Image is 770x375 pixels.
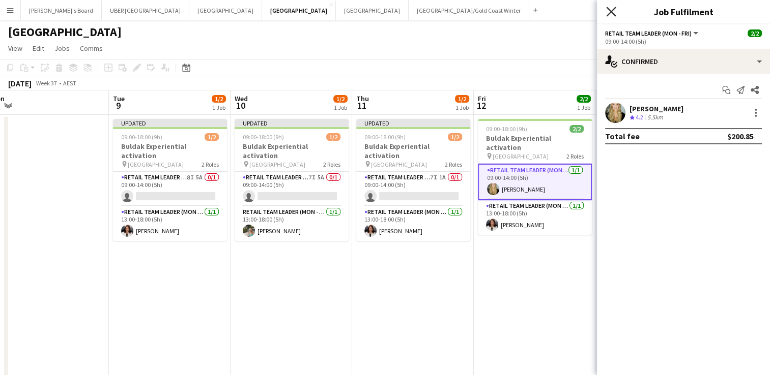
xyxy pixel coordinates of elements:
app-card-role: RETAIL Team Leader (Mon - Fri)1/109:00-14:00 (5h)[PERSON_NAME] [478,164,592,200]
span: Wed [235,94,248,103]
span: Tue [113,94,125,103]
div: [PERSON_NAME] [630,104,683,113]
span: 09:00-18:00 (9h) [364,133,406,141]
div: 1 Job [577,104,590,111]
div: $200.85 [727,131,754,141]
span: 09:00-18:00 (9h) [243,133,284,141]
span: 4.2 [636,113,643,121]
span: 2/2 [569,125,584,133]
app-card-role: RETAIL Team Leader (Mon - Fri)1/113:00-18:00 (5h)[PERSON_NAME] [235,206,349,241]
a: Jobs [50,42,74,55]
button: [GEOGRAPHIC_DATA] [189,1,262,20]
a: View [4,42,26,55]
h3: Buldak Experiential activation [356,142,470,160]
button: [GEOGRAPHIC_DATA] [262,1,336,20]
span: 1/2 [212,95,226,103]
span: 2 Roles [566,152,584,160]
span: Edit [33,44,44,53]
button: RETAIL Team Leader (Mon - Fri) [605,29,700,37]
span: Comms [80,44,103,53]
h3: Buldak Experiential activation [113,142,227,160]
span: Jobs [54,44,70,53]
span: 1/2 [205,133,219,141]
app-job-card: 09:00-18:00 (9h)2/2Buldak Experiential activation [GEOGRAPHIC_DATA]2 RolesRETAIL Team Leader (Mon... [478,119,592,235]
span: [GEOGRAPHIC_DATA] [249,161,305,168]
span: View [8,44,22,53]
span: Fri [478,94,486,103]
app-job-card: Updated09:00-18:00 (9h)1/2Buldak Experiential activation [GEOGRAPHIC_DATA]2 RolesRETAIL Team Lead... [235,119,349,241]
button: [GEOGRAPHIC_DATA] [336,1,409,20]
span: 2 Roles [202,161,219,168]
h3: Buldak Experiential activation [235,142,349,160]
a: Comms [76,42,107,55]
span: 09:00-18:00 (9h) [486,125,527,133]
button: [PERSON_NAME]'s Board [21,1,102,20]
app-card-role: RETAIL Team Leader (Mon - Fri)1/113:00-18:00 (5h)[PERSON_NAME] [478,200,592,235]
div: Confirmed [597,49,770,74]
div: 1 Job [212,104,225,111]
button: [GEOGRAPHIC_DATA]/Gold Coast Winter [409,1,529,20]
span: 1/2 [455,95,469,103]
span: 1/2 [333,95,348,103]
h3: Buldak Experiential activation [478,134,592,152]
span: 2/2 [748,29,762,37]
button: UBER [GEOGRAPHIC_DATA] [102,1,189,20]
app-card-role: RETAIL Team Leader (Mon - Fri)8I5A0/109:00-14:00 (5h) [113,172,227,206]
span: 12 [476,100,486,111]
div: 5.5km [645,113,665,122]
span: 11 [355,100,369,111]
div: 09:00-14:00 (5h) [605,38,762,45]
app-card-role: RETAIL Team Leader (Mon - Fri)7I1A0/109:00-14:00 (5h) [356,172,470,206]
span: RETAIL Team Leader (Mon - Fri) [605,29,692,37]
span: Thu [356,94,369,103]
span: 9 [111,100,125,111]
app-job-card: Updated09:00-18:00 (9h)1/2Buldak Experiential activation [GEOGRAPHIC_DATA]2 RolesRETAIL Team Lead... [356,119,470,241]
div: Updated [235,119,349,127]
h1: [GEOGRAPHIC_DATA] [8,24,122,40]
span: 2 Roles [323,161,340,168]
span: 2/2 [577,95,591,103]
span: 2 Roles [445,161,462,168]
div: [DATE] [8,78,32,88]
app-card-role: RETAIL Team Leader (Mon - Fri)1/113:00-18:00 (5h)[PERSON_NAME] [356,206,470,241]
h3: Job Fulfilment [597,5,770,18]
div: 1 Job [455,104,469,111]
a: Edit [28,42,48,55]
span: 09:00-18:00 (9h) [121,133,162,141]
app-card-role: RETAIL Team Leader (Mon - Fri)7I5A0/109:00-14:00 (5h) [235,172,349,206]
div: Updated [356,119,470,127]
div: 1 Job [334,104,347,111]
span: [GEOGRAPHIC_DATA] [493,152,549,160]
span: 10 [233,100,248,111]
span: [GEOGRAPHIC_DATA] [371,161,427,168]
app-job-card: Updated09:00-18:00 (9h)1/2Buldak Experiential activation [GEOGRAPHIC_DATA]2 RolesRETAIL Team Lead... [113,119,227,241]
span: 1/2 [326,133,340,141]
span: 1/2 [448,133,462,141]
div: AEST [63,79,76,87]
div: Updated [113,119,227,127]
app-card-role: RETAIL Team Leader (Mon - Fri)1/113:00-18:00 (5h)[PERSON_NAME] [113,206,227,241]
span: Week 37 [34,79,59,87]
span: [GEOGRAPHIC_DATA] [128,161,184,168]
div: Total fee [605,131,640,141]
